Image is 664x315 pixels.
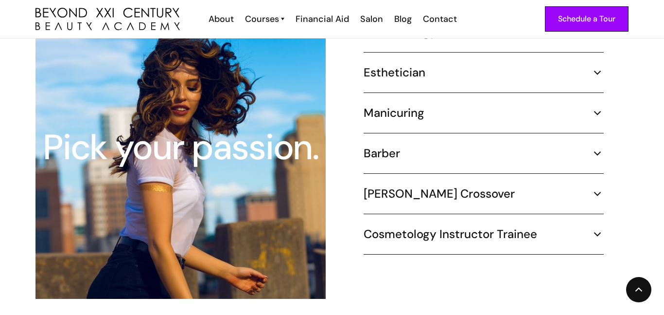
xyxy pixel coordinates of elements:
div: Courses [245,13,279,25]
h5: Manicuring [364,106,424,120]
div: Schedule a Tour [558,13,615,25]
div: Pick your passion. [36,130,325,165]
div: Salon [360,13,383,25]
h5: Cosmetology Instructor Trainee [364,227,537,241]
a: Financial Aid [289,13,354,25]
a: home [35,8,180,31]
a: Salon [354,13,388,25]
div: Financial Aid [296,13,349,25]
div: Contact [423,13,457,25]
a: Contact [417,13,462,25]
img: beyond 21st century beauty academy logo [35,8,180,31]
h5: Esthetician [364,65,425,80]
div: About [209,13,234,25]
a: Schedule a Tour [545,6,629,32]
a: About [202,13,239,25]
h5: [PERSON_NAME] Crossover [364,186,515,201]
div: Blog [394,13,412,25]
h5: Barber [364,146,400,161]
a: Courses [245,13,284,25]
a: Blog [388,13,417,25]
